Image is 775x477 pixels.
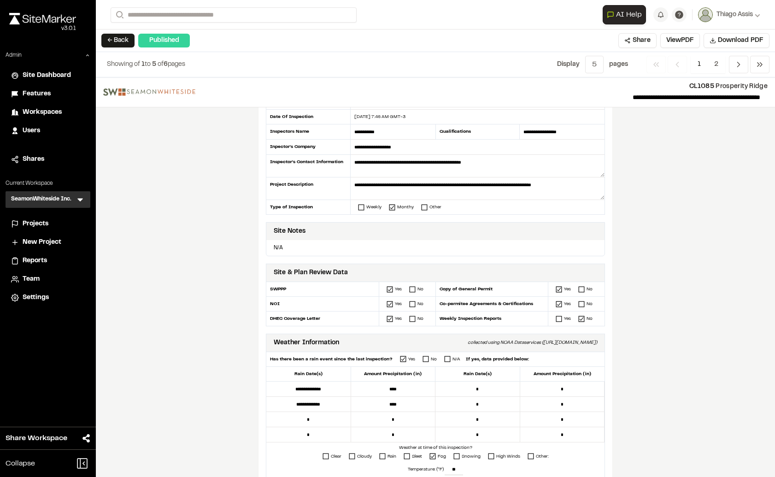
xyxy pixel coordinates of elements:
a: Users [11,126,85,136]
div: Yes [564,286,571,293]
div: Temperature: (°F) [266,462,605,477]
span: Users [23,126,40,136]
a: Settings [11,293,85,303]
div: SWPPP [266,282,379,297]
span: Team [23,274,40,284]
span: 6 [164,62,168,67]
div: Amount Precipitation (in) [351,367,436,381]
div: No [587,315,593,322]
p: Display [557,59,580,70]
span: 1 [141,62,145,67]
span: Workspaces [23,107,62,118]
div: Fog [438,453,446,460]
div: Rain Date(s) [435,367,520,381]
span: Collapse [6,458,35,469]
div: Other [429,204,441,211]
a: New Project [11,237,85,247]
div: Type of Inspection [266,200,351,214]
div: If yes, data provided below: [460,356,529,363]
a: Workspaces [11,107,85,118]
div: Yes [395,315,402,322]
button: Search [111,7,127,23]
p: Admin [6,51,22,59]
div: Amount Precipitation (in) [520,367,605,381]
a: Site Dashboard [11,71,85,81]
button: ViewPDF [660,33,700,48]
div: No [417,315,423,322]
div: Weather at time of this inspection? [266,444,605,451]
div: Project Description [266,177,351,200]
div: Yes [395,286,402,293]
div: NOI [266,297,379,312]
div: Weather Information [274,338,339,348]
a: Features [11,89,85,99]
h3: SeamonWhiteside Inc. [11,195,71,204]
p: Current Workspace [6,179,90,188]
button: Open AI Assistant [603,5,646,24]
span: Projects [23,219,48,229]
div: N/A [452,356,460,363]
span: Showing of [107,62,141,67]
div: Cloudy [357,453,372,460]
div: Yes [395,300,402,307]
div: Site & Plan Review Data [274,268,348,278]
span: 1 [691,56,708,73]
div: Published [138,34,190,47]
div: DHEC Coverage Letter [266,312,379,326]
div: No [431,356,437,363]
div: Yes [564,315,571,322]
p: Prosperity Ridge [203,82,768,92]
div: Weekly [366,204,382,211]
div: No [417,286,423,293]
img: User [698,7,713,22]
button: 5 [585,56,604,73]
div: Clear [331,453,341,460]
div: Yes [564,300,571,307]
div: Inspectors Name [266,124,351,140]
span: Features [23,89,51,99]
span: 2 [707,56,725,73]
a: Shares [11,154,85,165]
div: Sleet [412,453,422,460]
span: 5 [152,62,156,67]
div: Qualifications [435,124,520,140]
div: Inspector's Contact Information [266,155,351,177]
div: Other: [536,453,549,460]
span: Site Dashboard [23,71,71,81]
button: Thiago Assis [698,7,760,22]
div: No [417,300,423,307]
p: to of pages [107,59,185,70]
span: New Project [23,237,61,247]
div: No [587,300,593,307]
span: Download PDF [718,35,763,46]
span: AI Help [616,9,642,20]
span: CL1085 [689,84,714,89]
div: Date Of Inspection [266,110,351,124]
span: Shares [23,154,44,165]
span: Settings [23,293,49,303]
a: Projects [11,219,85,229]
div: Rain [387,453,396,460]
div: [DATE] 7:46 AM GMT-3 [351,113,605,120]
div: Open AI Assistant [603,5,650,24]
div: Oh geez...please don't... [9,24,76,33]
div: Rain Date(s) [266,367,351,381]
div: Copy of General Permit [435,282,548,297]
div: Snowing [462,453,481,460]
button: Download PDF [704,33,769,48]
div: Weekly Inspection Reports [435,312,548,326]
span: Share Workspace [6,433,67,444]
div: No [587,286,593,293]
div: Has there been a rain event since the last inspection? [270,356,393,363]
button: ← Back [101,34,135,47]
nav: Navigation [646,56,769,73]
img: rebrand.png [9,13,76,24]
button: Share [618,33,657,48]
div: Yes [408,356,415,363]
div: Inpector's Company [266,140,351,155]
span: Thiago Assis [716,10,753,20]
div: Site Notes [274,226,305,236]
p: page s [609,59,628,70]
div: Monthy [397,204,414,211]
